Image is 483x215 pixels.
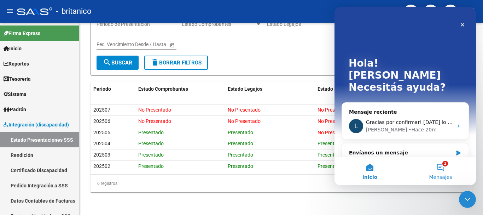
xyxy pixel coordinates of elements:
span: Estado Legajos [267,21,341,27]
span: Presentado [318,163,343,169]
datatable-header-cell: Periodo [91,81,135,97]
button: Buscar [97,56,139,70]
span: Tesorería [4,75,31,83]
span: Borrar Filtros [151,60,202,66]
span: Inicio [4,45,22,52]
span: Presentado [138,141,164,146]
input: Fecha inicio [97,41,122,47]
span: No Presentado [318,107,350,113]
span: 202504 [93,141,110,146]
span: Presentado [138,130,164,135]
span: 202505 [93,130,110,135]
span: Estado Rendición (IDAF) [318,86,372,92]
span: 202506 [93,118,110,124]
span: Presentado [318,152,343,158]
span: Presentado [138,152,164,158]
span: Presentado [228,152,253,158]
span: No Presentado [228,107,261,113]
input: Fecha fin [128,41,163,47]
span: Buscar [103,60,132,66]
span: No Presentado [138,107,171,113]
div: 6 registros [91,175,472,192]
span: No Presentado [138,118,171,124]
datatable-header-cell: Estado Rendición (IDAF) [315,81,405,97]
span: Presentado [228,141,253,146]
span: Presentado [318,141,343,146]
datatable-header-cell: Estado Comprobantes [135,81,225,97]
button: Borrar Filtros [144,56,208,70]
datatable-header-cell: Estado Legajos [225,81,315,97]
iframe: Intercom live chat [459,191,476,208]
span: Presentado [138,163,164,169]
button: Open calendar [168,41,176,49]
span: Presentado [228,130,253,135]
span: 202507 [93,107,110,113]
span: No Presentado [318,118,350,124]
span: Estado Comprobantes [138,86,188,92]
span: Periodo [93,86,111,92]
span: Firma Express [4,29,40,37]
span: Integración (discapacidad) [4,121,69,129]
span: No Presentado [228,118,261,124]
mat-icon: delete [151,58,159,67]
span: Estado Comprobantes [182,21,255,27]
span: Estado Legajos [228,86,262,92]
iframe: Intercom live chat [334,7,476,185]
span: Reportes [4,60,29,68]
span: Sistema [4,90,27,98]
span: - britanico [56,4,92,19]
span: Padrón [4,106,26,113]
mat-icon: menu [6,7,14,15]
mat-icon: search [103,58,111,67]
span: 202503 [93,152,110,158]
span: 202502 [93,163,110,169]
span: Presentado [228,163,253,169]
span: No Presentado [318,130,350,135]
